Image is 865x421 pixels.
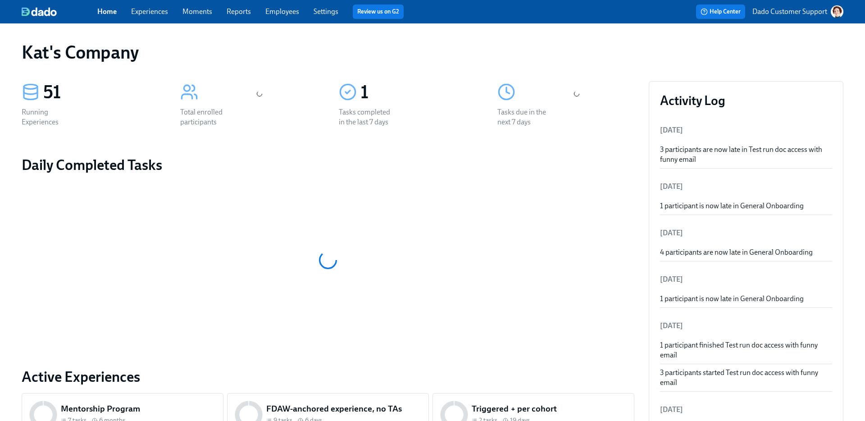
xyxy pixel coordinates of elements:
h5: Triggered + per cohort [472,403,627,415]
div: Tasks due in the next 7 days [497,107,555,127]
div: 51 [43,81,159,104]
div: Tasks completed in the last 7 days [339,107,396,127]
a: Employees [265,7,299,16]
li: [DATE] [660,399,832,421]
li: [DATE] [660,119,832,141]
li: [DATE] [660,269,832,290]
div: 3 participants are now late in Test run doc access with funny email [660,145,832,165]
a: Review us on G2 [357,7,399,16]
a: Home [97,7,117,16]
div: Total enrolled participants [180,107,238,127]
div: 3 participants started Test run doc access with funny email [660,368,832,388]
button: Dado Customer Support [752,5,843,18]
a: Experiences [131,7,168,16]
div: 1 [360,81,476,104]
div: 1 participant is now late in General Onboarding [660,201,832,211]
p: Dado Customer Support [752,7,827,17]
img: dado [22,7,57,16]
div: 4 participants are now late in General Onboarding [660,247,832,257]
h1: Kat's Company [22,41,139,63]
div: Running Experiences [22,107,79,127]
li: [DATE] [660,176,832,197]
a: Settings [314,7,338,16]
a: Moments [182,7,212,16]
img: AATXAJw-nxTkv1ws5kLOi-TQIsf862R-bs_0p3UQSuGH=s96-c [831,5,843,18]
div: 1 participant is now late in General Onboarding [660,294,832,304]
a: Reports [227,7,251,16]
li: [DATE] [660,222,832,244]
div: 1 participant finished Test run doc access with funny email [660,340,832,360]
a: dado [22,7,97,16]
h5: FDAW-anchored experience, no TAs [266,403,421,415]
span: Help Center [701,7,741,16]
button: Review us on G2 [353,5,404,19]
button: Help Center [696,5,745,19]
h3: Activity Log [660,92,832,109]
a: Active Experiences [22,368,634,386]
li: [DATE] [660,315,832,337]
h5: Mentorship Program [61,403,216,415]
h2: Daily Completed Tasks [22,156,634,174]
